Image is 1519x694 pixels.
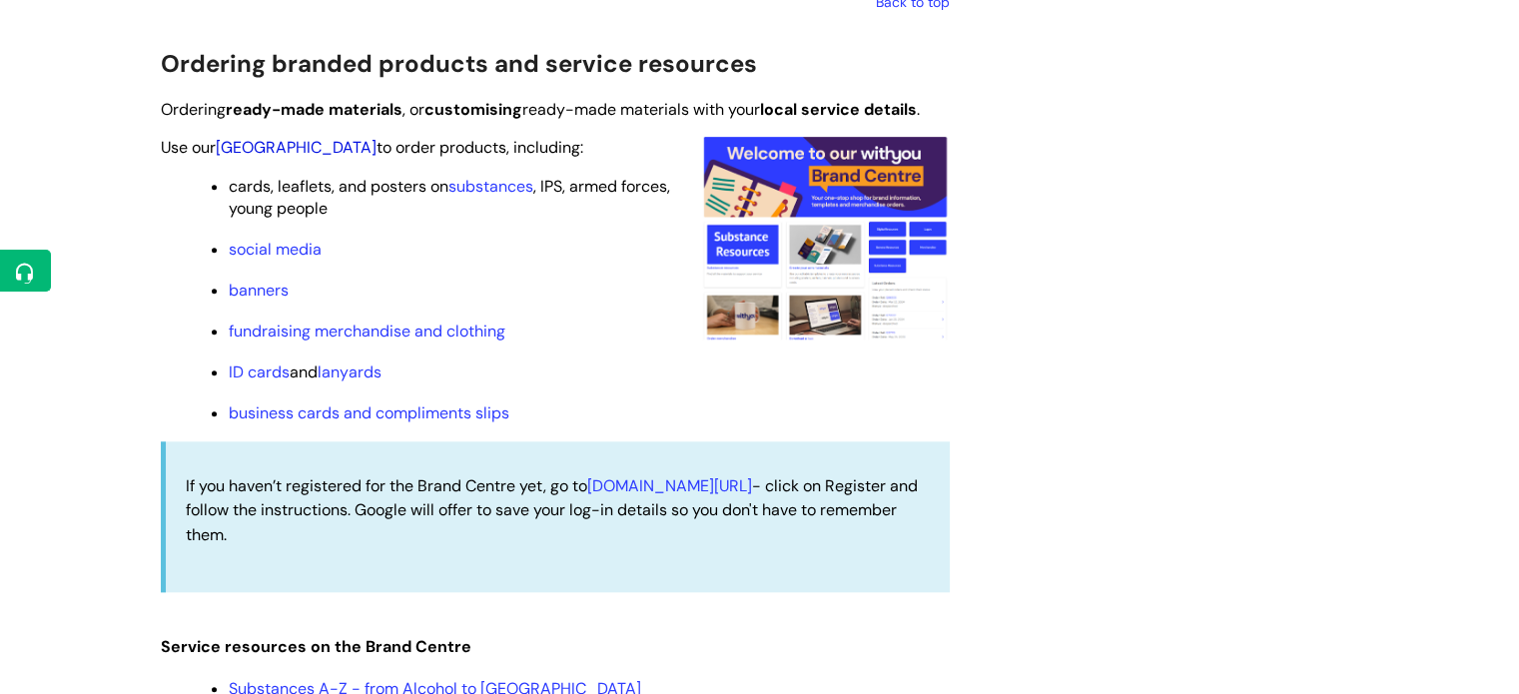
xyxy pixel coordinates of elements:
[448,176,533,197] a: substances
[760,99,917,120] strong: local service details
[226,99,402,120] strong: ready-made materials
[161,137,583,158] span: Use our to order products, including:
[161,48,757,79] span: Ordering branded products and service resources
[229,402,509,423] a: business cards and compliments slips
[216,137,377,158] a: [GEOGRAPHIC_DATA]
[318,361,381,382] a: lanyards
[587,475,752,496] a: [DOMAIN_NAME][URL]
[229,280,289,301] a: banners
[186,475,918,546] span: If you haven’t registered for the Brand Centre yet, go to - click on Register and follow the inst...
[229,239,322,260] a: social media
[229,321,505,342] a: fundraising merchandise and clothing
[229,176,670,219] span: cards, leaflets, and posters on , IPS, armed forces, young people
[700,135,950,341] img: A screenshot of the homepage of the Brand Centre showing how easy it is to navigate
[424,99,522,120] strong: customising
[161,636,471,657] span: Service resources on the Brand Centre
[229,361,290,382] a: ID cards
[161,99,920,120] span: Ordering , or ready-made materials with your .
[229,361,381,382] span: and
